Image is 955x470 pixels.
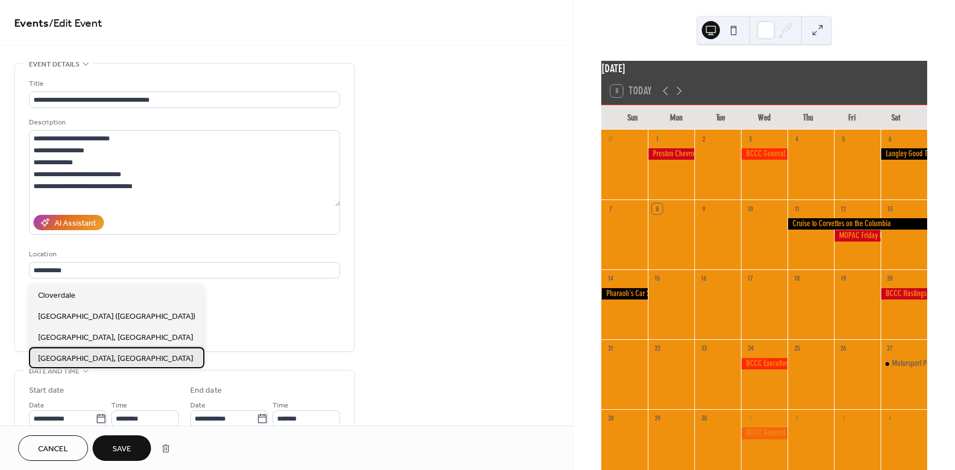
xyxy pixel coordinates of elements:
[830,105,874,130] div: Fri
[38,443,68,455] span: Cancel
[791,134,802,144] div: 4
[885,343,895,353] div: 27
[29,78,338,90] div: Title
[698,105,742,130] div: Tue
[652,134,662,144] div: 1
[741,358,788,369] div: BCCC Executive Meeting
[834,230,881,242] div: MOPAC Friday Night Drags & Car Show
[838,413,848,423] div: 3
[605,273,615,284] div: 14
[791,203,802,214] div: 11
[838,273,848,284] div: 19
[18,435,88,461] button: Cancel
[741,148,788,160] div: BCCC General Meeting
[605,134,615,144] div: 31
[112,443,131,455] span: Save
[745,203,755,214] div: 10
[29,59,79,70] span: Event details
[698,413,709,423] div: 30
[885,413,895,423] div: 4
[610,105,654,130] div: Sun
[885,273,895,284] div: 20
[93,435,151,461] button: Save
[881,288,927,300] div: BCCC Hastings Park Car Show
[655,105,698,130] div: Mon
[273,400,288,411] span: Time
[605,413,615,423] div: 28
[788,218,927,230] div: Cruise to Corvettes on the Columbia
[698,203,709,214] div: 9
[38,353,193,365] span: [GEOGRAPHIC_DATA], [GEOGRAPHIC_DATA]
[745,413,755,423] div: 1
[38,332,193,344] span: [GEOGRAPHIC_DATA], [GEOGRAPHIC_DATA]
[652,413,662,423] div: 29
[601,61,927,77] div: [DATE]
[29,385,64,397] div: Start date
[652,203,662,214] div: 8
[698,343,709,353] div: 23
[885,203,895,214] div: 13
[786,105,830,130] div: Thu
[874,105,918,130] div: Sat
[190,385,222,397] div: End date
[652,343,662,353] div: 22
[741,427,788,439] div: BCCC General Meeting
[601,288,648,300] div: Pharaoh's Car Show
[791,343,802,353] div: 25
[885,134,895,144] div: 6
[648,148,694,160] div: Preston Chevrolet Corvette Show
[881,358,927,369] div: Motorsport Pioneer Society BCCC Induction
[745,134,755,144] div: 3
[881,148,927,160] div: Langley Good Times Cruise In
[29,400,44,411] span: Date
[742,105,786,130] div: Wed
[38,290,76,302] span: Cloverdale
[49,13,102,35] span: / Edit Event
[111,400,127,411] span: Time
[33,215,104,230] button: AI Assistant
[29,117,338,128] div: Description
[698,134,709,144] div: 2
[29,365,79,377] span: Date and time
[14,13,49,35] a: Events
[605,203,615,214] div: 7
[838,134,848,144] div: 5
[745,273,755,284] div: 17
[745,343,755,353] div: 24
[190,400,206,411] span: Date
[838,343,848,353] div: 26
[791,273,802,284] div: 18
[29,248,338,260] div: Location
[38,311,195,323] span: [GEOGRAPHIC_DATA] ([GEOGRAPHIC_DATA])
[698,273,709,284] div: 16
[55,218,96,230] div: AI Assistant
[605,343,615,353] div: 21
[791,413,802,423] div: 2
[838,203,848,214] div: 12
[652,273,662,284] div: 15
